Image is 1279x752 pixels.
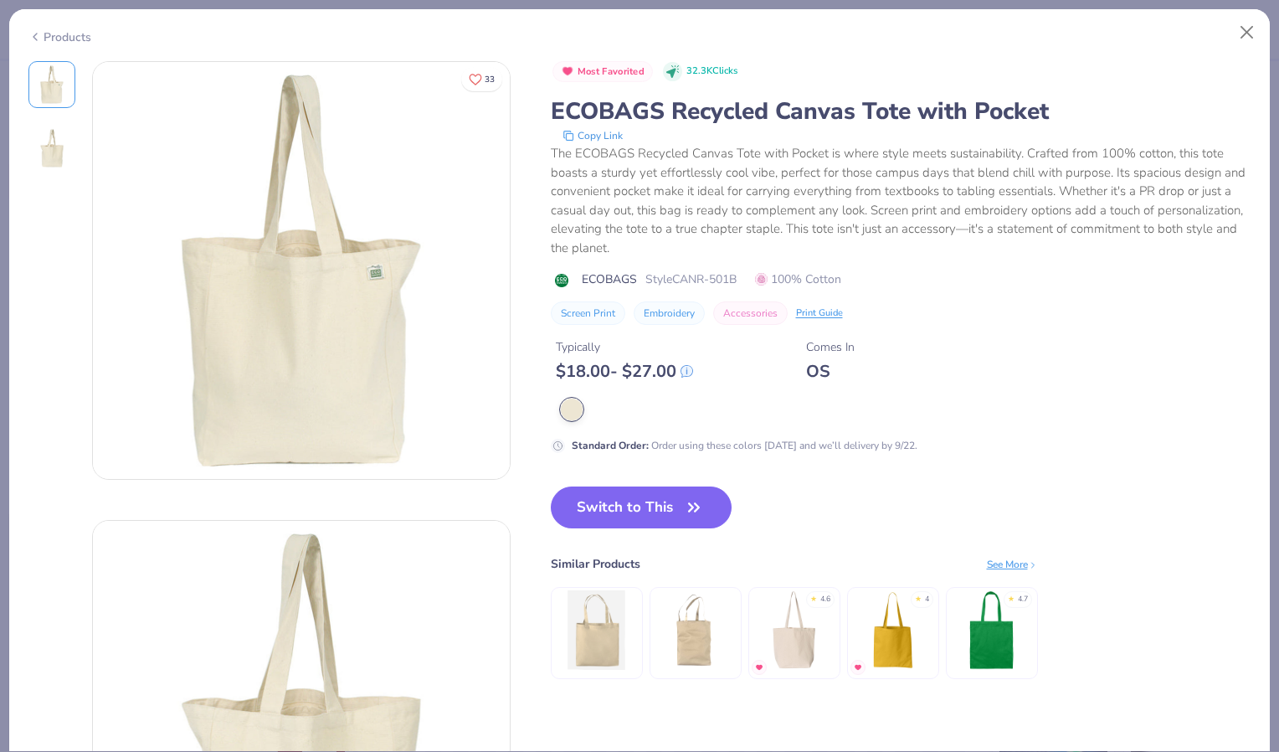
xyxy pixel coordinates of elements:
[1231,17,1263,49] button: Close
[32,128,72,168] img: Back
[578,67,645,76] span: Most Favorited
[853,590,932,670] img: Liberty Bags Madison Basic Tote
[28,28,91,46] div: Products
[796,306,843,321] div: Print Guide
[952,590,1031,670] img: BAGedge 6 oz. Canvas Promo Tote
[754,590,834,670] img: Liberty Bags Large Canvas Tote
[645,270,737,288] span: Style CANR-501B
[556,338,693,356] div: Typically
[93,62,510,479] img: Front
[1008,594,1014,600] div: ★
[853,662,863,672] img: MostFav.gif
[572,439,649,452] strong: Standard Order :
[551,487,732,528] button: Switch to This
[557,590,636,670] img: Econscious Organic Cotton Large Twill Tote
[551,144,1251,257] div: The ECOBAGS Recycled Canvas Tote with Pocket is where style meets sustainability. Crafted from 10...
[485,75,495,84] span: 33
[461,67,502,91] button: Like
[634,301,705,325] button: Embroidery
[572,438,917,453] div: Order using these colors [DATE] and we’ll delivery by 9/22.
[655,590,735,670] img: Econscious Eco Everyday Tote
[754,662,764,672] img: MostFav.gif
[755,270,841,288] span: 100% Cotton
[32,64,72,105] img: Front
[713,301,788,325] button: Accessories
[806,361,855,382] div: OS
[806,338,855,356] div: Comes In
[561,64,574,78] img: Most Favorited sort
[987,557,1038,572] div: See More
[551,95,1251,127] div: ECOBAGS Recycled Canvas Tote with Pocket
[810,594,817,600] div: ★
[1018,594,1028,605] div: 4.7
[551,555,640,573] div: Similar Products
[551,274,573,287] img: brand logo
[915,594,922,600] div: ★
[556,361,693,382] div: $ 18.00 - $ 27.00
[582,270,637,288] span: ECOBAGS
[552,61,654,83] button: Badge Button
[686,64,737,79] span: 32.3K Clicks
[557,127,628,144] button: copy to clipboard
[820,594,830,605] div: 4.6
[925,594,929,605] div: 4
[551,301,625,325] button: Screen Print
